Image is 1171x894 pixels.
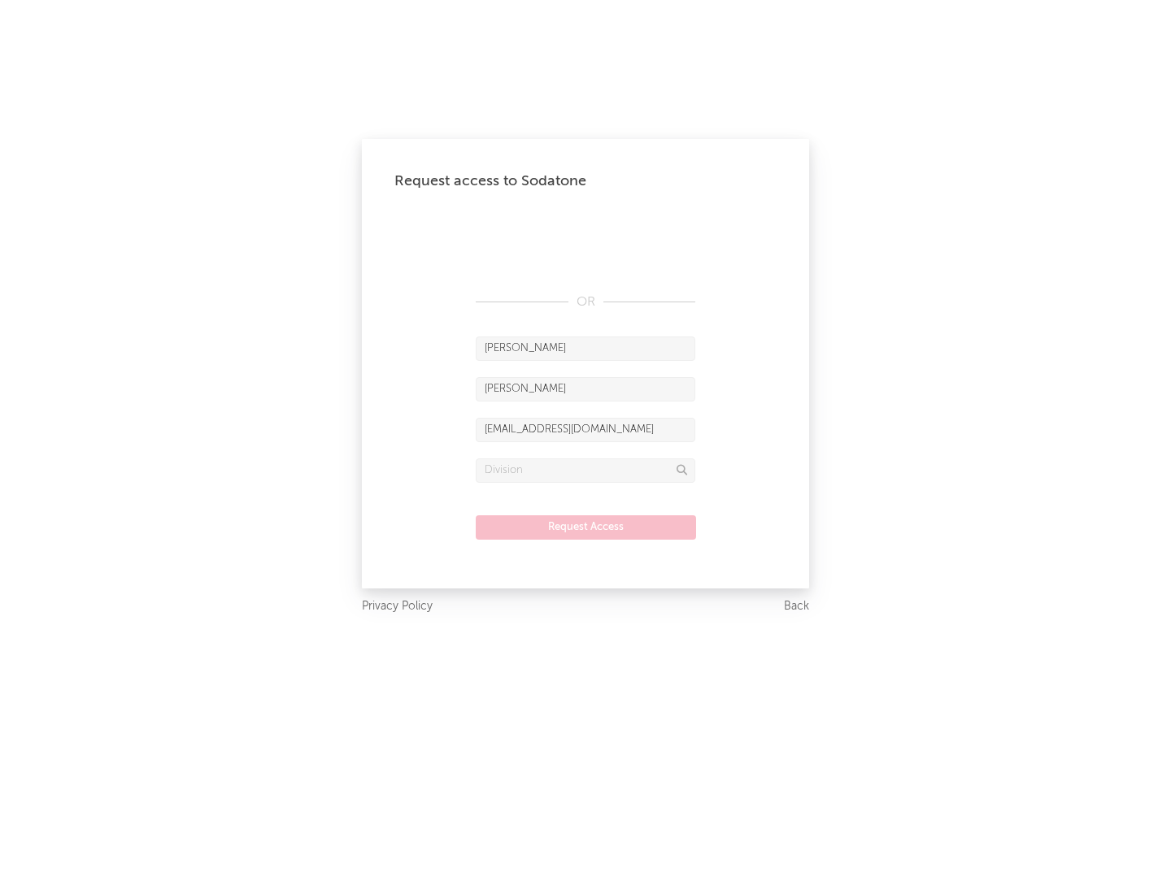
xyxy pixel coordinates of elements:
input: First Name [476,336,695,361]
div: Request access to Sodatone [394,171,777,191]
div: OR [476,293,695,312]
input: Division [476,458,695,483]
input: Email [476,418,695,442]
button: Request Access [476,515,696,540]
input: Last Name [476,377,695,401]
a: Back [784,597,809,617]
a: Privacy Policy [362,597,433,617]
